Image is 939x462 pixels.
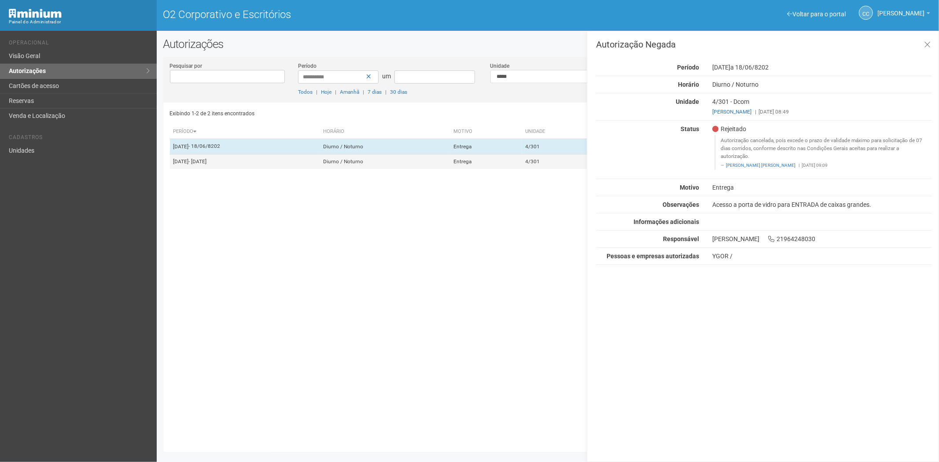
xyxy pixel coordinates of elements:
[525,143,540,150] font: 4/301
[382,73,391,80] font: um
[863,11,870,17] font: CC
[9,82,59,89] font: Cartões de acesso
[787,11,846,18] a: Voltar para o portal
[712,184,734,191] font: Entrega
[163,8,291,21] font: O2 Corporativo e Escritórios
[721,125,746,132] font: Rejeitado
[663,235,699,242] font: Responsável
[9,134,43,140] font: Cadastros
[173,143,189,150] font: [DATE]
[525,128,545,134] font: Unidade
[385,89,387,95] font: |
[712,64,730,71] font: [DATE]
[663,201,699,208] font: Observações
[607,253,699,260] font: Pessoas e empresas autorizadas
[173,158,189,165] font: [DATE]
[755,109,756,115] font: |
[877,1,924,17] span: Camila Catarina Lima
[9,40,49,46] font: Operacional
[712,98,749,105] font: 4/301 - Dcom
[189,158,207,165] font: - [DATE]
[9,97,34,104] font: Reservas
[802,163,828,168] font: [DATE] 09:09
[173,128,194,134] font: Período
[712,109,751,115] a: [PERSON_NAME]
[676,98,699,105] font: Unidade
[189,143,221,149] font: - 18/06/8202
[596,39,676,50] font: Autorização Negada
[681,125,699,132] font: Status
[712,201,871,208] font: Acesso a porta de vidro para ENTRADA de caixas grandes.
[490,63,510,69] font: Unidade
[453,143,471,150] font: Entrega
[9,112,65,119] font: Venda e Localização
[877,11,930,18] a: [PERSON_NAME]
[453,128,472,134] font: Motivo
[633,218,699,225] font: Informações adicionais
[712,81,759,88] font: Diurno / Noturno
[726,163,795,168] a: [PERSON_NAME] [PERSON_NAME]
[323,158,363,165] font: Diurno / Noturno
[9,147,34,154] font: Unidades
[680,184,699,191] font: Motivo
[799,163,799,168] font: |
[316,89,317,95] font: |
[340,89,359,95] a: Amanhã
[323,128,344,134] font: Horário
[298,63,317,69] font: Período
[712,235,759,242] font: [PERSON_NAME]
[712,253,733,260] font: YGOR /
[9,52,40,59] font: Visão Geral
[777,235,815,242] font: 21964248030
[730,64,769,71] font: a 18/06/8202
[9,67,46,74] font: Autorizações
[453,158,471,165] font: Entrega
[170,63,203,69] font: Pesquisar por
[321,89,331,95] a: Hoje
[792,11,846,18] font: Voltar para o portal
[759,109,789,115] font: [DATE] 08:49
[323,143,363,150] font: Diurno / Noturno
[170,110,255,117] font: Exibindo 1-2 de 2 itens encontrados
[859,6,873,20] a: CC
[525,158,540,165] font: 4/301
[677,64,699,71] font: Período
[9,9,62,18] img: Mínimo
[335,89,336,95] font: |
[9,19,61,24] font: Painel do Administrador
[163,37,224,51] font: Autorizações
[368,89,382,95] a: 7 dias
[721,137,922,159] font: Autorização cancelada, pois excede o prazo de validade máximo para solicitação de 07 dias corrido...
[877,10,924,17] font: [PERSON_NAME]
[363,89,364,95] font: |
[678,81,699,88] font: Horário
[298,89,313,95] a: Todos
[390,89,407,95] a: 30 dias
